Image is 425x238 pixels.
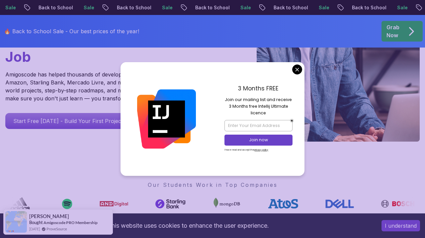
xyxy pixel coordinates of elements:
span: Job [5,48,31,65]
p: Back to School [343,4,388,11]
p: Sale [388,4,410,11]
p: Our Students Work in Top Companies [5,181,420,189]
p: Back to School [108,4,153,11]
p: Back to School [187,4,232,11]
span: [DATE] [29,226,40,232]
p: Back to School [30,4,75,11]
p: Sale [232,4,253,11]
span: Bought [29,220,43,225]
p: Sale [153,4,175,11]
a: Start Free [DATE] - Build Your First Project This Week [5,113,159,129]
p: Back to School [265,4,310,11]
a: Amigoscode PRO Membership [43,220,98,225]
button: Accept cookies [382,220,420,231]
p: Grab Now [386,23,399,39]
img: provesource social proof notification image [5,211,27,233]
p: Amigoscode has helped thousands of developers land roles at Amazon, Starling Bank, Mercado Livre,... [5,70,165,102]
p: 🔥 Back to School Sale - Our best prices of the year! [4,27,139,35]
a: ProveSource [46,226,67,232]
p: Sale [75,4,96,11]
span: [PERSON_NAME] [29,213,69,219]
div: This website uses cookies to enhance the user experience. [5,218,372,233]
p: Sale [310,4,331,11]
